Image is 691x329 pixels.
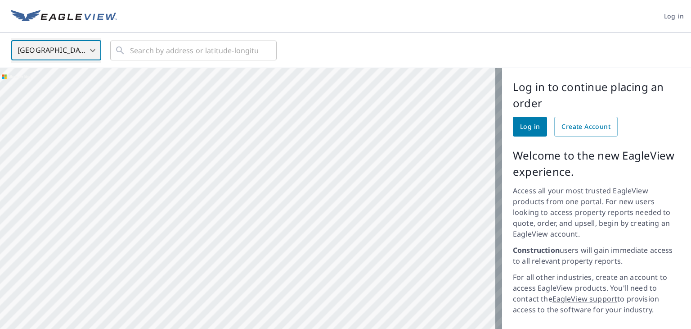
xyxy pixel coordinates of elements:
span: Create Account [561,121,610,133]
p: users will gain immediate access to all relevant property reports. [513,245,680,266]
p: Welcome to the new EagleView experience. [513,147,680,180]
a: Create Account [554,117,618,137]
a: EagleView support [552,294,618,304]
p: For all other industries, create an account to access EagleView products. You'll need to contact ... [513,272,680,315]
div: [GEOGRAPHIC_DATA] [11,38,101,63]
img: EV Logo [11,10,117,23]
p: Log in to continue placing an order [513,79,680,111]
span: Log in [664,11,684,22]
a: Log in [513,117,547,137]
input: Search by address or latitude-longitude [130,38,258,63]
span: Log in [520,121,540,133]
p: Access all your most trusted EagleView products from one portal. For new users looking to access ... [513,185,680,239]
strong: Construction [513,245,560,255]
